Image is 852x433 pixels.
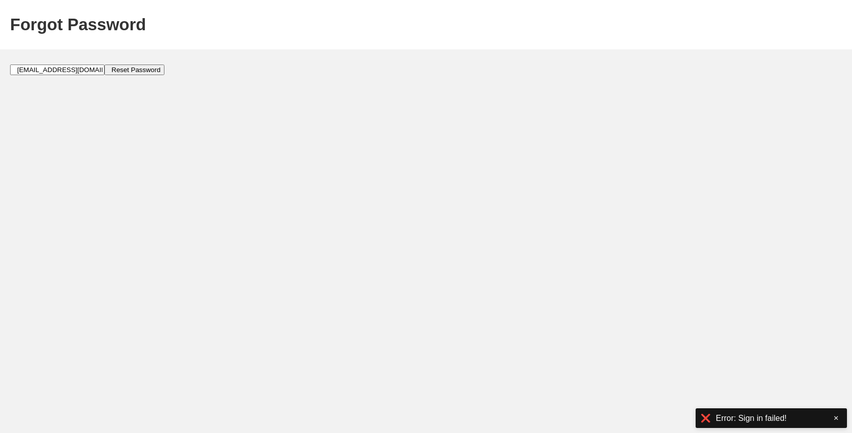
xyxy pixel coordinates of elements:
[10,65,104,75] input: email
[802,385,852,433] iframe: Chat Widget
[701,413,711,423] span: ❌
[716,414,787,423] span: Error: Sign in failed!
[104,65,164,75] input: Reset Password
